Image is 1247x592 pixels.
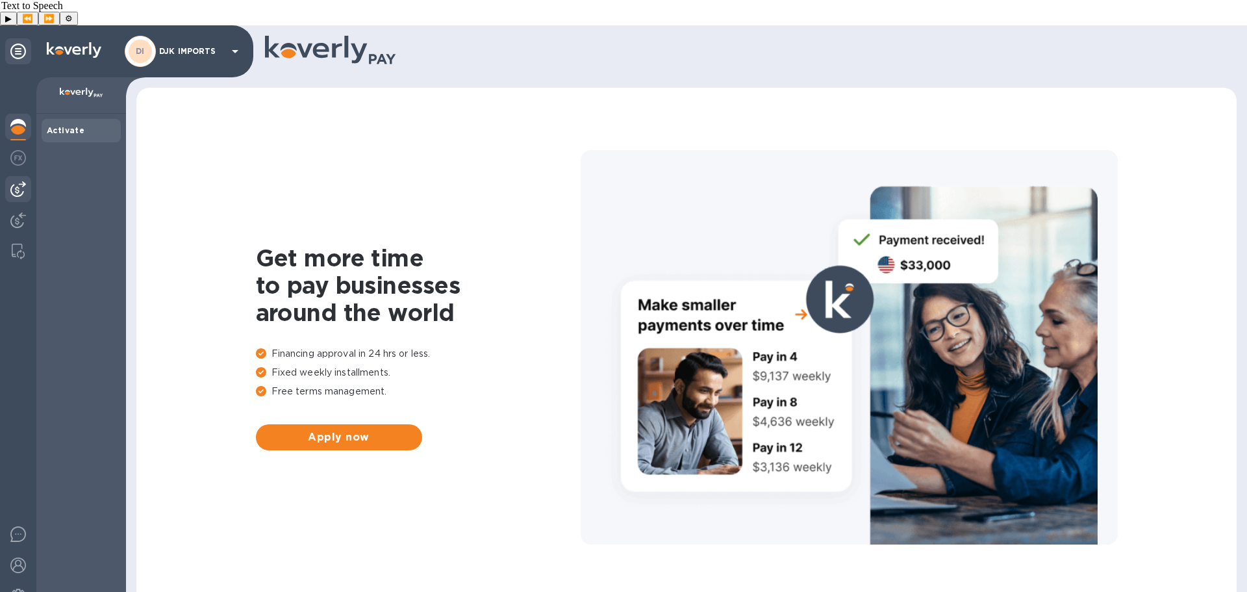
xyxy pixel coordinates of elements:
button: Previous [17,12,38,25]
p: Financing approval in 24 hrs or less. [256,347,581,361]
b: DI [136,46,145,56]
p: Fixed weekly installments. [256,366,581,380]
span: Apply now [266,430,412,445]
p: DJK IMPORTS [159,47,224,56]
img: Foreign exchange [10,150,26,166]
button: Forward [38,12,60,25]
b: Activate [47,125,84,135]
button: Apply now [256,424,422,450]
div: Unpin categories [5,38,31,64]
h1: Get more time to pay businesses around the world [256,244,581,326]
img: Logo [47,42,101,58]
button: Settings [60,12,78,25]
p: Free terms management. [256,385,581,398]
